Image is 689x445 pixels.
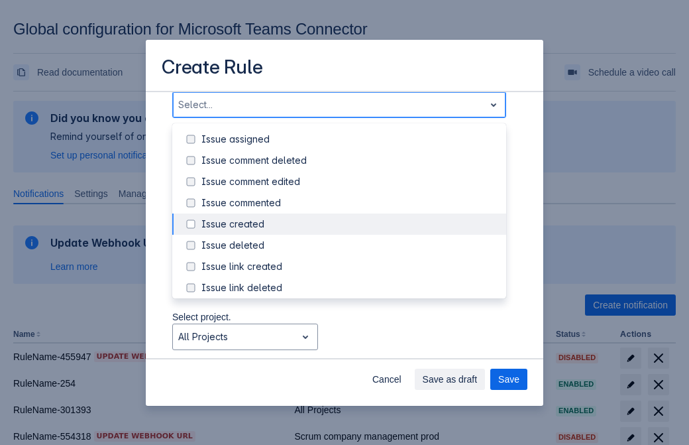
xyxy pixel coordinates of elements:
span: open [297,329,313,345]
div: Issue deleted [201,239,498,252]
p: Select project. [172,310,318,324]
div: Issue commented [201,196,498,210]
div: Issue link deleted [201,281,498,294]
div: Issue comment deleted [201,154,498,167]
button: Save [490,369,527,390]
div: Issue assigned [201,133,498,146]
p: Select issue priorities. [344,357,490,370]
h3: Create Rule [162,56,263,82]
div: Issue link created [201,260,498,273]
button: Save as draft [415,369,486,390]
span: Save as draft [423,369,478,390]
div: Issue created [201,218,498,231]
button: Cancel [364,369,409,390]
span: Save [498,369,519,390]
span: Cancel [372,369,401,390]
p: Select issue types. [172,357,318,370]
span: open [486,97,502,113]
div: Scrollable content [146,91,543,359]
div: Issue comment edited [201,175,498,188]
